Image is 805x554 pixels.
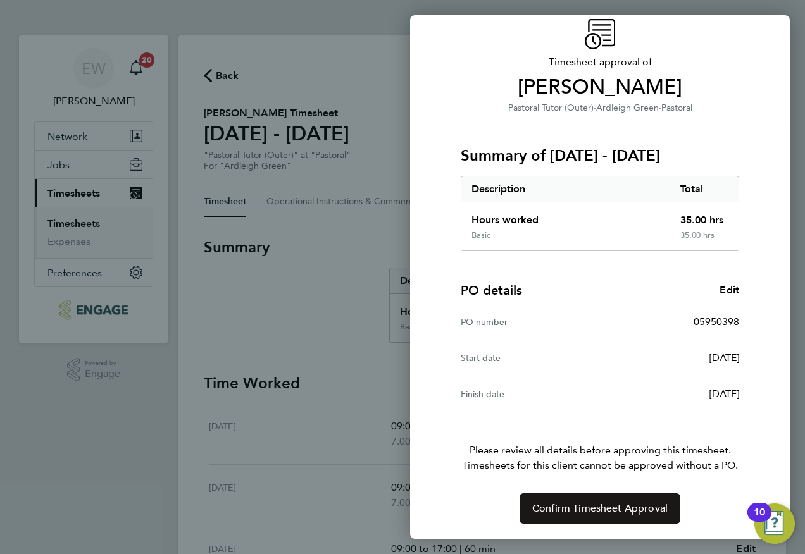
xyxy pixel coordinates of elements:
span: [PERSON_NAME] [461,75,739,100]
div: Hours worked [461,202,670,230]
span: · [594,102,596,113]
div: Total [670,176,739,202]
span: Pastoral Tutor (Outer) [508,102,594,113]
div: PO number [461,314,600,329]
span: Pastoral [661,102,692,113]
a: Edit [720,283,739,298]
div: Summary of 18 - 24 Aug 2025 [461,176,739,251]
div: 10 [754,512,765,529]
span: Timesheet approval of [461,54,739,70]
div: Start date [461,350,600,366]
h3: Summary of [DATE] - [DATE] [461,145,739,166]
span: · [659,102,661,113]
span: Ardleigh Green [596,102,659,113]
div: [DATE] [600,350,739,366]
div: Basic [471,230,490,240]
button: Open Resource Center, 10 new notifications [754,503,795,544]
div: 35.00 hrs [670,230,739,250]
span: 05950398 [694,316,739,328]
div: Description [461,176,670,202]
div: 35.00 hrs [670,202,739,230]
span: Edit [720,284,739,296]
div: Finish date [461,386,600,402]
p: Please review all details before approving this timesheet. [446,412,754,473]
h4: PO details [461,281,522,299]
div: [DATE] [600,386,739,402]
button: Confirm Timesheet Approval [520,493,680,524]
span: Timesheets for this client cannot be approved without a PO. [446,458,754,473]
span: Confirm Timesheet Approval [532,502,668,515]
